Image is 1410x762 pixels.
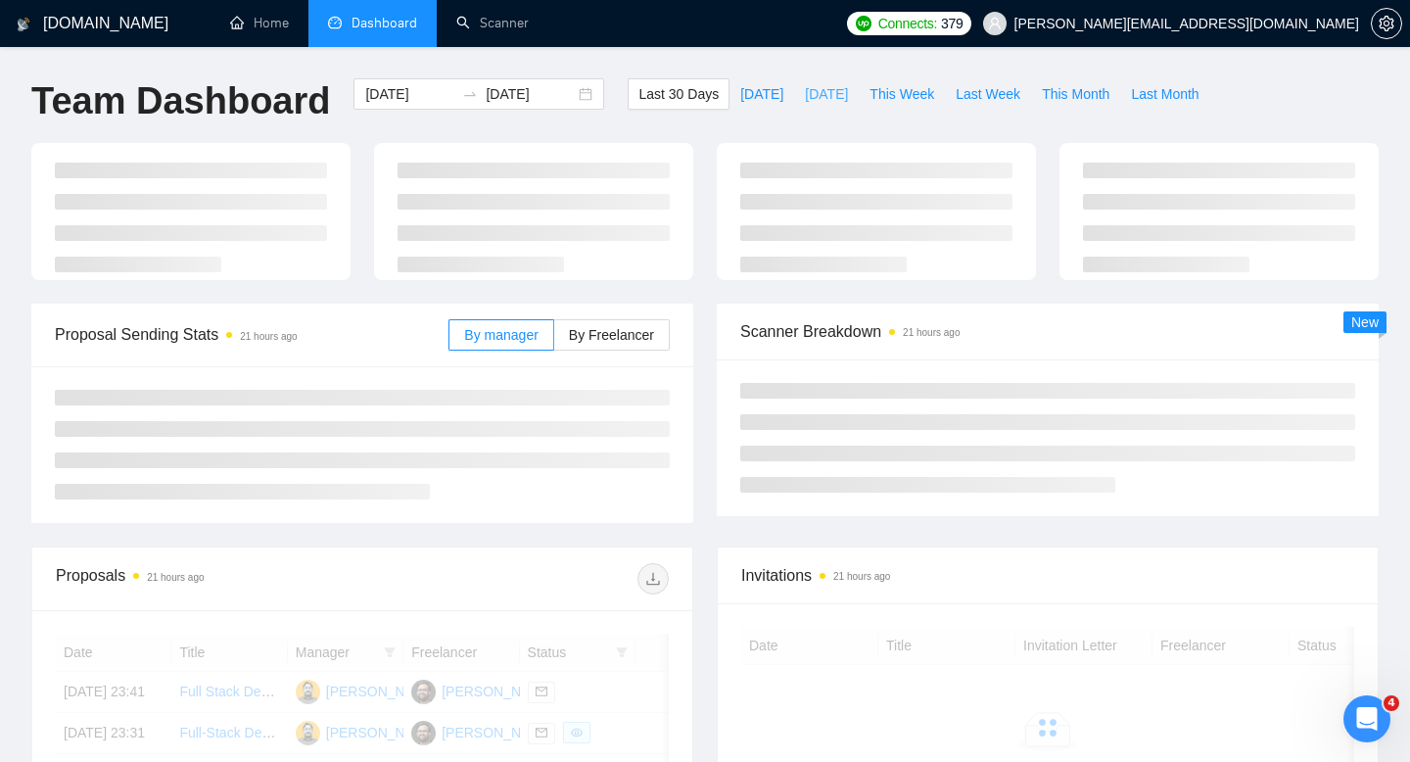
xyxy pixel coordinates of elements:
[55,322,448,347] span: Proposal Sending Stats
[56,563,362,595] div: Proposals
[1042,83,1109,105] span: This Month
[729,78,794,110] button: [DATE]
[833,571,890,582] time: 21 hours ago
[31,78,330,124] h1: Team Dashboard
[945,78,1031,110] button: Last Week
[628,78,729,110] button: Last 30 Days
[17,9,30,40] img: logo
[1384,695,1399,711] span: 4
[740,83,783,105] span: [DATE]
[352,15,417,31] span: Dashboard
[1343,695,1390,742] iframe: Intercom live chat
[230,15,289,31] a: homeHome
[956,83,1020,105] span: Last Week
[903,327,960,338] time: 21 hours ago
[365,83,454,105] input: Start date
[740,319,1355,344] span: Scanner Breakdown
[1120,78,1209,110] button: Last Month
[794,78,859,110] button: [DATE]
[856,16,871,31] img: upwork-logo.png
[456,15,529,31] a: searchScanner
[1351,314,1379,330] span: New
[878,13,937,34] span: Connects:
[462,86,478,102] span: to
[638,83,719,105] span: Last 30 Days
[240,331,297,342] time: 21 hours ago
[1031,78,1120,110] button: This Month
[486,83,575,105] input: End date
[859,78,945,110] button: This Week
[1371,16,1402,31] a: setting
[462,86,478,102] span: swap-right
[1371,8,1402,39] button: setting
[869,83,934,105] span: This Week
[1372,16,1401,31] span: setting
[147,572,204,583] time: 21 hours ago
[805,83,848,105] span: [DATE]
[569,327,654,343] span: By Freelancer
[941,13,963,34] span: 379
[741,563,1354,588] span: Invitations
[328,16,342,29] span: dashboard
[1131,83,1198,105] span: Last Month
[464,327,538,343] span: By manager
[988,17,1002,30] span: user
